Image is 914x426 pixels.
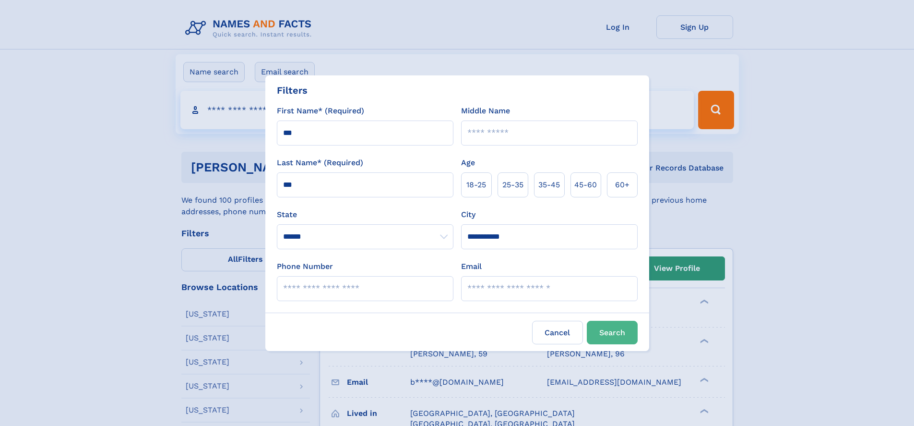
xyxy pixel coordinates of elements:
[466,179,486,191] span: 18‑25
[277,83,308,97] div: Filters
[532,321,583,344] label: Cancel
[461,261,482,272] label: Email
[502,179,523,191] span: 25‑35
[277,209,453,220] label: State
[277,105,364,117] label: First Name* (Required)
[538,179,560,191] span: 35‑45
[461,209,475,220] label: City
[461,105,510,117] label: Middle Name
[587,321,638,344] button: Search
[615,179,629,191] span: 60+
[277,157,363,169] label: Last Name* (Required)
[277,261,333,272] label: Phone Number
[574,179,597,191] span: 45‑60
[461,157,475,169] label: Age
